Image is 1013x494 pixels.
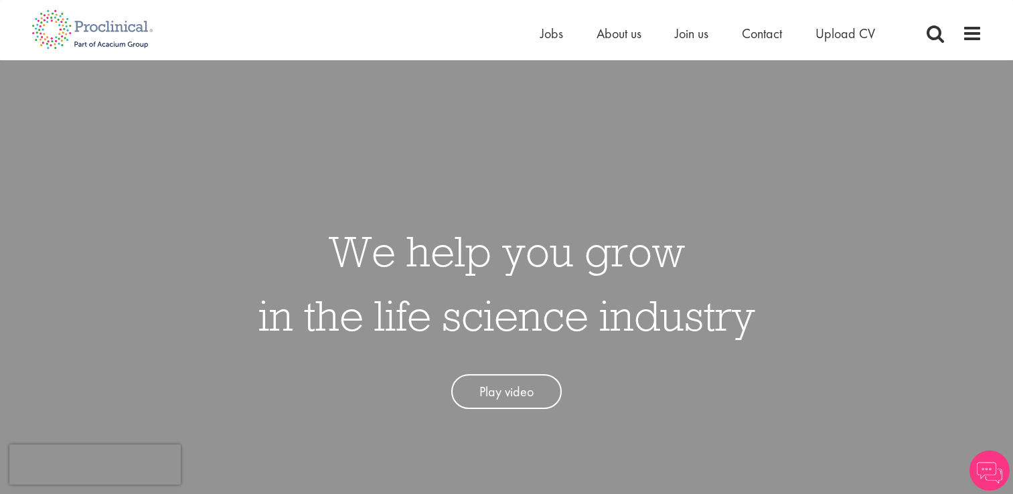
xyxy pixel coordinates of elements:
[540,25,563,42] a: Jobs
[969,450,1010,491] img: Chatbot
[258,219,755,347] h1: We help you grow in the life science industry
[451,374,562,410] a: Play video
[597,25,641,42] a: About us
[742,25,782,42] a: Contact
[675,25,708,42] a: Join us
[815,25,875,42] a: Upload CV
